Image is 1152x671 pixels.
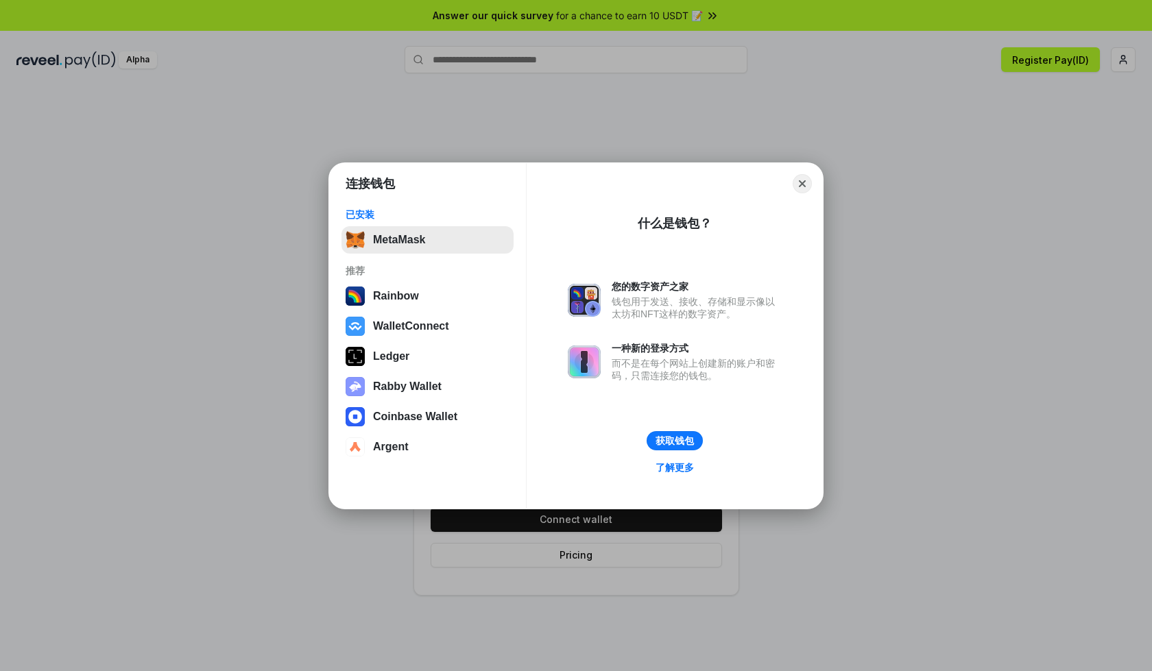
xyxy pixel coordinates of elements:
[346,208,509,221] div: 已安装
[373,380,442,393] div: Rabby Wallet
[341,313,514,340] button: WalletConnect
[346,230,365,249] img: svg+xml,%3Csvg%20fill%3D%22none%22%20height%3D%2233%22%20viewBox%3D%220%200%2035%2033%22%20width%...
[346,407,365,426] img: svg+xml,%3Csvg%20width%3D%2228%22%20height%3D%2228%22%20viewBox%3D%220%200%2028%2028%22%20fill%3D...
[373,234,425,246] div: MetaMask
[793,174,812,193] button: Close
[373,350,409,363] div: Ledger
[341,343,514,370] button: Ledger
[346,377,365,396] img: svg+xml,%3Csvg%20xmlns%3D%22http%3A%2F%2Fwww.w3.org%2F2000%2Fsvg%22%20fill%3D%22none%22%20viewBox...
[346,265,509,277] div: 推荐
[346,286,365,306] img: svg+xml,%3Csvg%20width%3D%22120%22%20height%3D%22120%22%20viewBox%3D%220%200%20120%20120%22%20fil...
[568,345,601,378] img: svg+xml,%3Csvg%20xmlns%3D%22http%3A%2F%2Fwww.w3.org%2F2000%2Fsvg%22%20fill%3D%22none%22%20viewBox...
[373,441,409,453] div: Argent
[341,226,514,254] button: MetaMask
[568,284,601,317] img: svg+xml,%3Csvg%20xmlns%3D%22http%3A%2F%2Fwww.w3.org%2F2000%2Fsvg%22%20fill%3D%22none%22%20viewBox...
[656,461,694,474] div: 了解更多
[341,403,514,430] button: Coinbase Wallet
[656,435,694,447] div: 获取钱包
[346,317,365,336] img: svg+xml,%3Csvg%20width%3D%2228%22%20height%3D%2228%22%20viewBox%3D%220%200%2028%2028%22%20fill%3D...
[638,215,712,232] div: 什么是钱包？
[373,290,419,302] div: Rainbow
[346,437,365,456] img: svg+xml,%3Csvg%20width%3D%2228%22%20height%3D%2228%22%20viewBox%3D%220%200%2028%2028%22%20fill%3D...
[373,411,457,423] div: Coinbase Wallet
[341,282,514,310] button: Rainbow
[647,459,702,476] a: 了解更多
[341,373,514,400] button: Rabby Wallet
[612,295,782,320] div: 钱包用于发送、接收、存储和显示像以太坊和NFT这样的数字资产。
[612,280,782,293] div: 您的数字资产之家
[341,433,514,461] button: Argent
[346,175,395,192] h1: 连接钱包
[373,320,449,332] div: WalletConnect
[647,431,703,450] button: 获取钱包
[612,357,782,382] div: 而不是在每个网站上创建新的账户和密码，只需连接您的钱包。
[612,342,782,354] div: 一种新的登录方式
[346,347,365,366] img: svg+xml,%3Csvg%20xmlns%3D%22http%3A%2F%2Fwww.w3.org%2F2000%2Fsvg%22%20width%3D%2228%22%20height%3...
